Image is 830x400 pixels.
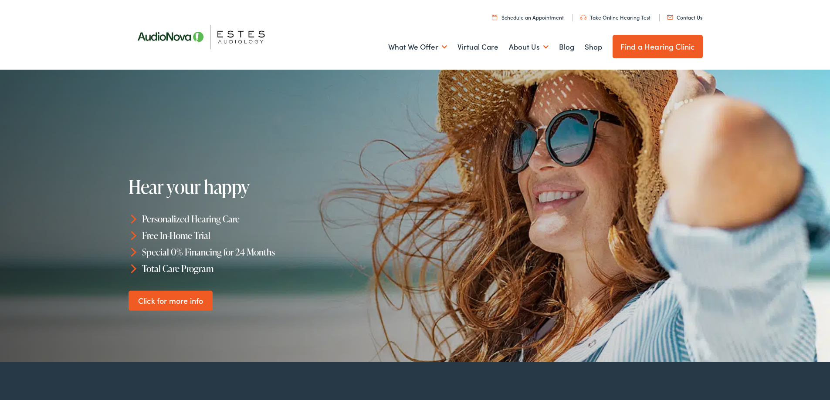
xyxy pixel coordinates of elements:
[492,14,497,20] img: utility icon
[457,31,498,63] a: Virtual Care
[388,31,447,63] a: What We Offer
[580,15,586,20] img: utility icon
[492,13,564,21] a: Schedule an Appointment
[585,31,602,63] a: Shop
[129,244,419,260] li: Special 0% Financing for 24 Months
[559,31,574,63] a: Blog
[129,211,419,227] li: Personalized Hearing Care
[613,35,703,58] a: Find a Hearing Clinic
[509,31,549,63] a: About Us
[129,260,419,276] li: Total Care Program
[129,177,393,197] h1: Hear your happy
[667,13,702,21] a: Contact Us
[129,227,419,244] li: Free In-Home Trial
[129,290,213,311] a: Click for more info
[667,15,673,20] img: utility icon
[580,13,650,21] a: Take Online Hearing Test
